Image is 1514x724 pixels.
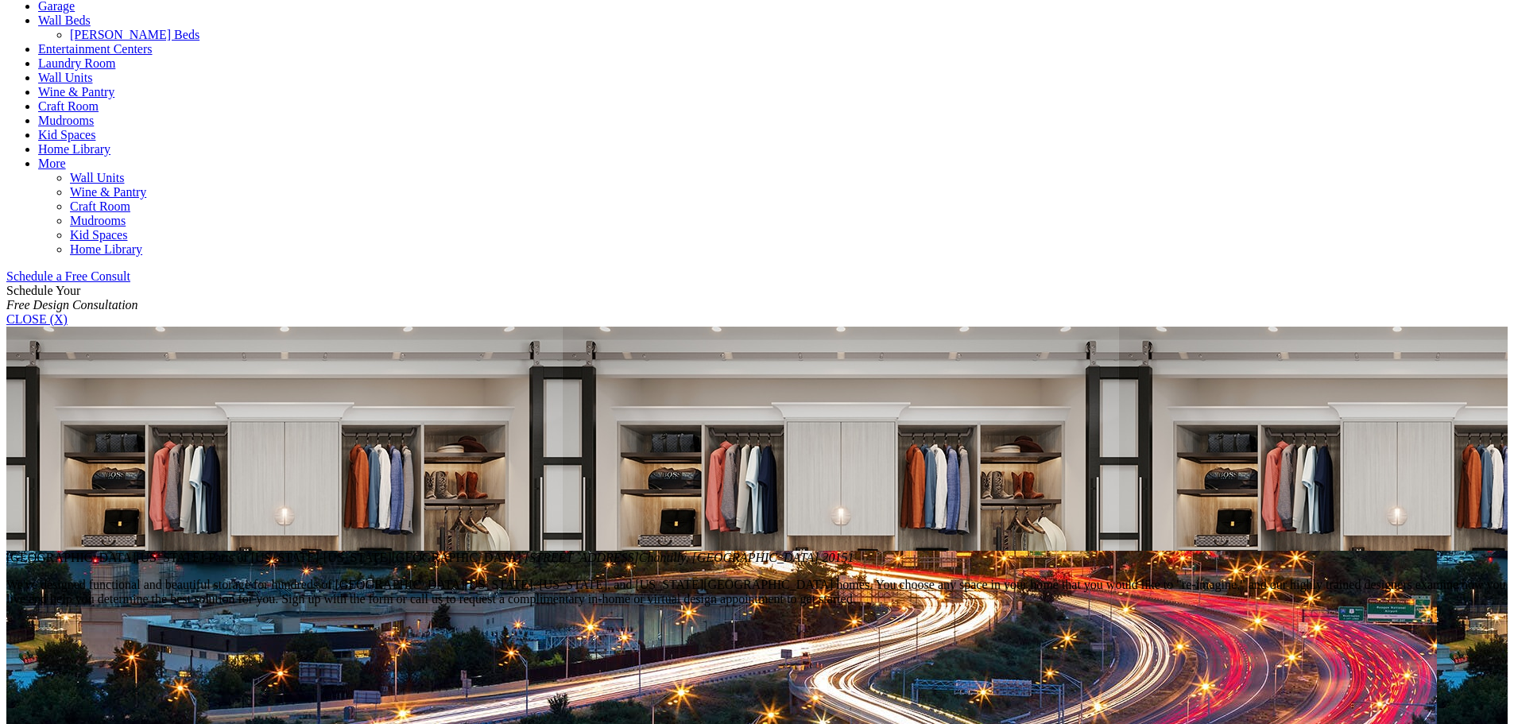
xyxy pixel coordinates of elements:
[38,56,115,70] a: Laundry Room
[525,551,854,564] em: [STREET_ADDRESS]
[6,551,521,564] span: [GEOGRAPHIC_DATA][US_STATE]-Parts of [US_STATE]-[US_STATE][GEOGRAPHIC_DATA]
[6,578,1508,606] p: We've designed functional and beautiful storage for hundreds of [GEOGRAPHIC_DATA][US_STATE], [US_...
[639,551,854,564] span: Chantilly, [GEOGRAPHIC_DATA] 20151
[70,171,124,184] a: Wall Units
[38,142,110,156] a: Home Library
[6,284,138,312] span: Schedule Your
[38,128,95,141] a: Kid Spaces
[38,99,99,113] a: Craft Room
[70,214,126,227] a: Mudrooms
[38,157,66,170] a: More menu text will display only on big screen
[6,269,130,283] a: Schedule a Free Consult (opens a dropdown menu)
[38,42,153,56] a: Entertainment Centers
[38,114,94,127] a: Mudrooms
[70,28,199,41] a: [PERSON_NAME] Beds
[70,185,146,199] a: Wine & Pantry
[38,14,91,27] a: Wall Beds
[70,228,127,242] a: Kid Spaces
[38,71,92,84] a: Wall Units
[70,199,130,213] a: Craft Room
[6,312,68,326] a: CLOSE (X)
[70,242,142,256] a: Home Library
[6,298,138,312] em: Free Design Consultation
[38,85,114,99] a: Wine & Pantry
